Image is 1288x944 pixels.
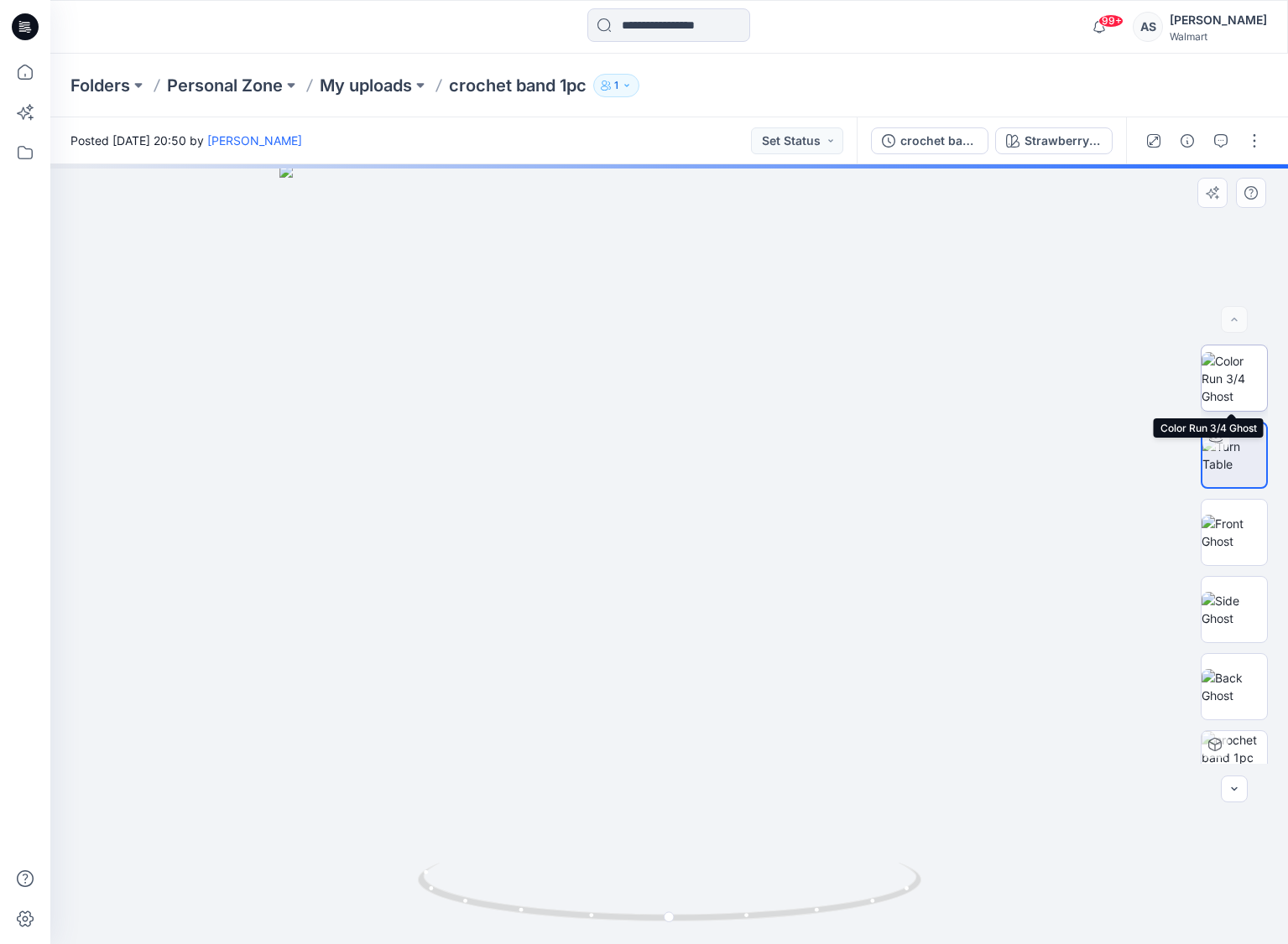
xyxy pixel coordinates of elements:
img: Turn Table [1202,438,1266,473]
div: Strawberry Stripe [1025,132,1102,150]
div: crochet band 1pc [900,132,978,150]
a: [PERSON_NAME] [207,133,302,148]
img: crochet band 1pc Strawberry Stripe [1202,731,1267,796]
img: Color Run 3/4 Ghost [1202,352,1267,405]
button: Details [1174,127,1201,154]
div: [PERSON_NAME] [1170,10,1267,30]
a: Folders [70,74,130,97]
img: Back Ghost [1202,669,1267,704]
span: 99+ [1098,14,1124,28]
button: Strawberry Stripe [995,127,1113,154]
img: Side Ghost [1202,592,1267,627]
img: Front Ghost [1202,515,1267,550]
div: AS [1133,12,1163,42]
button: crochet band 1pc [871,127,988,154]
div: Walmart [1170,30,1267,43]
p: crochet band 1pc [449,74,587,97]
p: 1 [614,76,618,95]
button: 1 [593,74,639,97]
span: Posted [DATE] 20:50 by [70,132,302,149]
a: My uploads [320,74,412,97]
a: Personal Zone [167,74,283,97]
